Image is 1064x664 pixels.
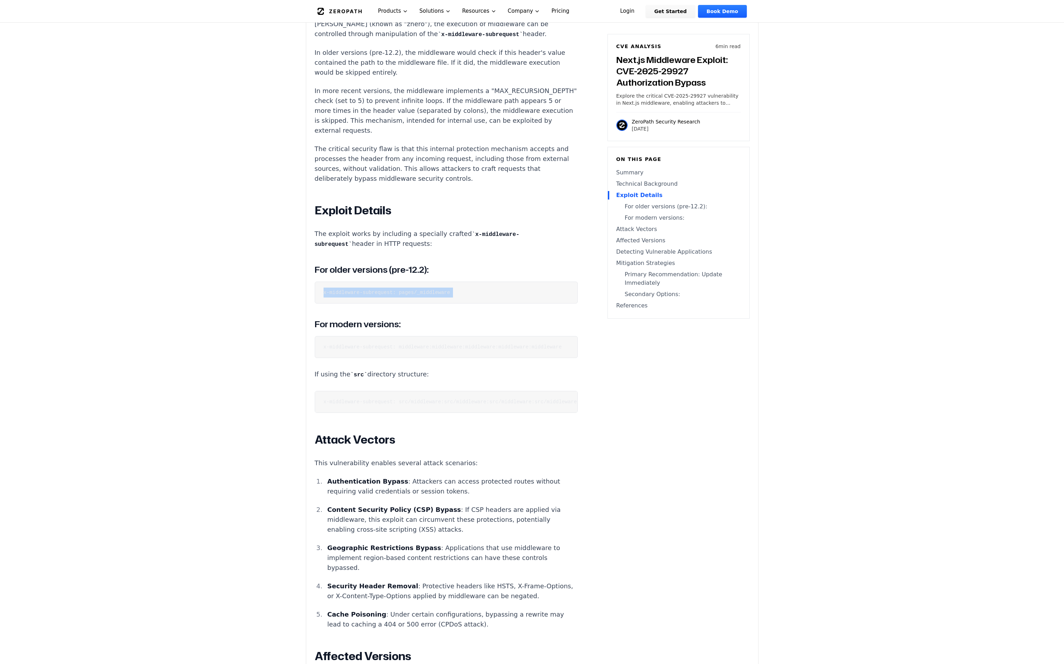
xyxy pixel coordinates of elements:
strong: Security Header Removal [327,582,418,590]
img: ZeroPath Security Research [616,120,628,131]
p: 6 min read [715,43,740,50]
code: x-middleware-subrequest [438,31,523,38]
p: ZeroPath Security Research [632,118,700,125]
h2: Affected Versions [315,649,578,663]
p: : Protective headers like HSTS, X-Frame-Options, or X-Content-Type-Options applied by middleware ... [327,581,577,601]
a: Login [612,5,643,18]
p: : Applications that use middleware to implement region-based content restrictions can have these ... [327,543,577,573]
code: x-middleware-subrequest: pages/_middleware [324,290,450,295]
a: Detecting Vulnerable Applications [616,248,741,256]
h3: Next.js Middleware Exploit: CVE-2025-29927 Authorization Bypass [616,54,741,88]
a: For modern versions: [616,214,741,222]
h3: For older versions (pre-12.2): [315,263,578,276]
p: : If CSP headers are applied via middleware, this exploit can circumvent these protections, poten... [327,505,577,535]
a: Primary Recommendation: Update Immediately [616,270,741,287]
a: Book Demo [698,5,746,18]
p: [DATE] [632,125,700,132]
h2: Attack Vectors [315,433,578,447]
p: If using the directory structure: [315,369,578,380]
p: In older versions (pre-12.2), the middleware would check if this header's value contained the pat... [315,48,578,77]
a: Mitigation Strategies [616,259,741,267]
p: In more recent versions, the middleware implements a "MAX_RECURSION_DEPTH" check (set to 5) to pr... [315,86,578,135]
h6: On this page [616,156,741,163]
strong: Geographic Restrictions Bypass [327,544,441,552]
h6: CVE Analysis [616,43,662,50]
p: The critical security flaw is that this internal protection mechanism accepts and processes the h... [315,144,578,184]
h3: For modern versions: [315,318,578,330]
a: References [616,301,741,310]
p: : Under certain configurations, bypassing a rewrite may lead to caching a 404 or 500 error (CPDoS... [327,610,577,629]
a: Exploit Details [616,191,741,200]
a: Get Started [646,5,695,18]
p: The exploit works by including a specially crafted header in HTTP requests: [315,229,578,249]
code: x-middleware-subrequest: middleware:middleware:middleware:middleware:middleware [324,344,562,350]
code: src [350,372,367,378]
strong: Authentication Bypass [327,478,408,485]
p: : Attackers can access protected routes without requiring valid credentials or session tokens. [327,477,577,496]
strong: Content Security Policy (CSP) Bypass [327,506,461,513]
a: For older versions (pre-12.2): [616,202,741,211]
p: This vulnerability enables several attack scenarios: [315,458,578,468]
a: Summary [616,168,741,177]
strong: Cache Poisoning [327,611,386,618]
code: x-middleware-subrequest: src/middleware:src/middleware:src/middleware:src/middleware:src/middleware [324,399,622,405]
a: Technical Background [616,180,741,188]
a: Secondary Options: [616,290,741,299]
a: Attack Vectors [616,225,741,233]
a: Affected Versions [616,236,741,245]
h2: Exploit Details [315,203,578,218]
p: Explore the critical CVE-2025-29927 vulnerability in Next.js middleware, enabling attackers to by... [616,92,741,106]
